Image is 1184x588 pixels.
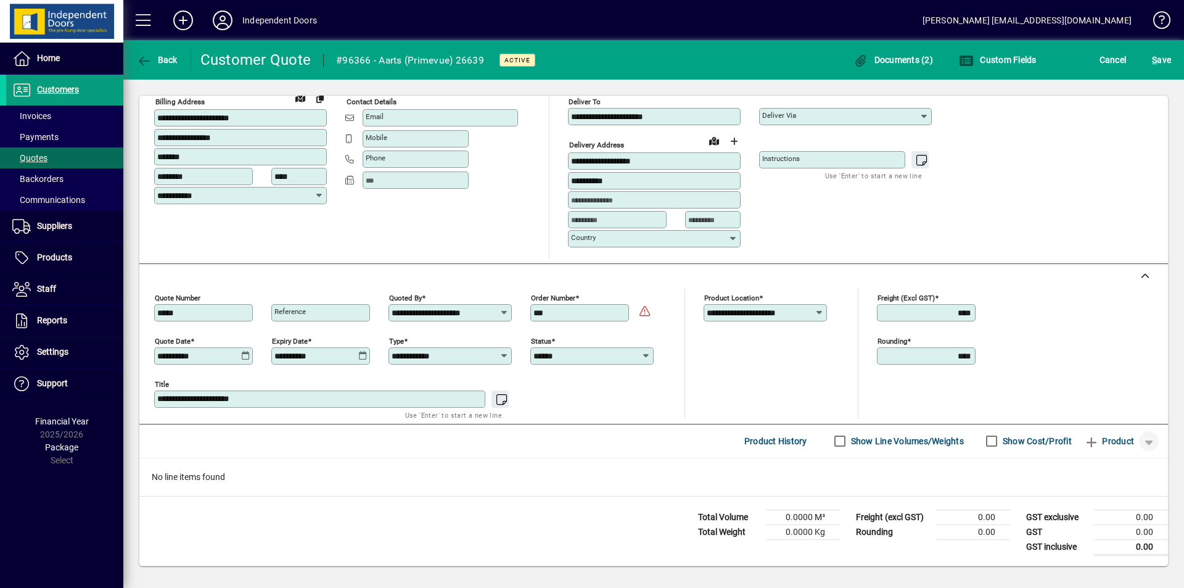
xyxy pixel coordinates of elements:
span: ave [1152,50,1171,70]
td: Total Volume [692,510,766,524]
td: 0.0000 Kg [766,524,840,539]
span: Documents (2) [853,55,933,65]
span: Customers [37,85,79,94]
mat-label: Order number [531,293,575,302]
mat-label: Reference [274,307,306,316]
span: Products [37,252,72,262]
span: S [1152,55,1157,65]
mat-label: Quote number [155,293,200,302]
mat-label: Country [571,233,596,242]
span: Package [45,442,78,452]
td: GST inclusive [1020,539,1094,555]
td: 0.00 [1094,524,1168,539]
mat-label: Mobile [366,133,387,142]
a: Communications [6,189,123,210]
td: GST exclusive [1020,510,1094,524]
button: Save [1149,49,1174,71]
span: Cancel [1100,50,1127,70]
mat-label: Instructions [762,154,800,163]
a: Home [6,43,123,74]
mat-label: Status [531,336,551,345]
div: Customer Quote [200,50,311,70]
a: Payments [6,126,123,147]
mat-label: Deliver To [569,97,601,106]
span: Back [136,55,178,65]
button: Add [163,9,203,31]
span: Product History [744,431,807,451]
button: Cancel [1096,49,1130,71]
mat-hint: Use 'Enter' to start a new line [405,408,502,422]
a: Settings [6,337,123,368]
a: View on map [704,131,724,151]
td: Rounding [850,524,936,539]
mat-label: Phone [366,154,385,162]
a: Products [6,242,123,273]
span: Product [1084,431,1134,451]
mat-label: Rounding [878,336,907,345]
a: Reports [6,305,123,336]
span: Settings [37,347,68,357]
span: Home [37,53,60,63]
mat-hint: Use 'Enter' to start a new line [825,168,922,183]
a: Staff [6,274,123,305]
span: Invoices [12,111,51,121]
span: Financial Year [35,416,89,426]
mat-label: Freight (excl GST) [878,293,935,302]
a: Quotes [6,147,123,168]
div: #96366 - Aarts (Primevue) 26639 [336,51,484,70]
td: 0.00 [936,510,1010,524]
span: Quotes [12,153,47,163]
button: Back [133,49,181,71]
button: Documents (2) [850,49,936,71]
label: Show Line Volumes/Weights [849,435,964,447]
button: Product [1078,430,1140,452]
mat-label: Quoted by [389,293,422,302]
a: Suppliers [6,211,123,242]
mat-label: Title [155,379,169,388]
td: 0.0000 M³ [766,510,840,524]
label: Show Cost/Profit [1000,435,1072,447]
a: View on map [290,88,310,107]
a: Invoices [6,106,123,126]
app-page-header-button: Back [123,49,191,71]
mat-label: Email [366,112,384,121]
div: No line items found [139,458,1168,496]
span: Backorders [12,174,64,184]
div: [PERSON_NAME] [EMAIL_ADDRESS][DOMAIN_NAME] [923,10,1132,30]
button: Copy to Delivery address [310,88,330,108]
a: Knowledge Base [1144,2,1169,43]
span: Communications [12,195,85,205]
span: Active [504,56,530,64]
span: Support [37,378,68,388]
td: Freight (excl GST) [850,510,936,524]
mat-label: Quote date [155,336,191,345]
button: Product History [739,430,812,452]
td: 0.00 [936,524,1010,539]
mat-label: Product location [704,293,759,302]
span: Payments [12,132,59,142]
button: Custom Fields [956,49,1040,71]
mat-label: Expiry date [272,336,308,345]
td: GST [1020,524,1094,539]
td: Total Weight [692,524,766,539]
button: Profile [203,9,242,31]
span: Staff [37,284,56,294]
a: Backorders [6,168,123,189]
mat-label: Type [389,336,404,345]
td: 0.00 [1094,510,1168,524]
span: Reports [37,315,67,325]
span: Custom Fields [959,55,1037,65]
div: Independent Doors [242,10,317,30]
a: Support [6,368,123,399]
td: 0.00 [1094,539,1168,555]
mat-label: Deliver via [762,111,796,120]
button: Choose address [724,131,744,151]
span: Suppliers [37,221,72,231]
